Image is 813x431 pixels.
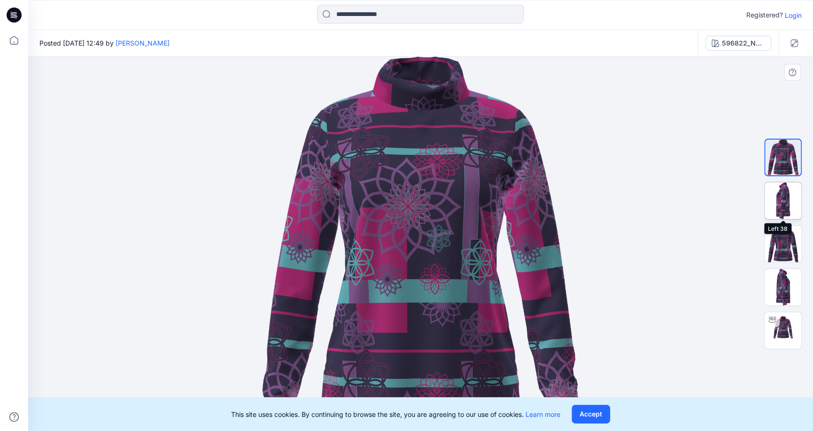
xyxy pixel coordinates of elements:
[231,409,560,419] p: This site uses cookies. By continuing to browse the site, you are agreeing to our use of cookies.
[765,312,801,349] img: Turntable 38
[722,38,765,48] div: 596822_Navy Blue-Lilac-Printed
[746,9,783,21] p: Registered?
[765,269,801,306] img: Right 38
[258,56,583,431] img: eyJhbGciOiJIUzI1NiIsImtpZCI6IjAiLCJzbHQiOiJzZXMiLCJ0eXAiOiJKV1QifQ.eyJkYXRhIjp7InR5cGUiOiJzdG9yYW...
[39,38,170,48] span: Posted [DATE] 12:49 by
[765,140,801,175] img: Front38
[765,182,801,219] img: Left 38
[785,10,802,20] p: Login
[526,410,560,418] a: Learn more
[116,39,170,47] a: [PERSON_NAME]
[572,405,610,423] button: Accept
[705,36,771,51] button: 596822_Navy Blue-Lilac-Printed
[765,226,801,262] img: Back 38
